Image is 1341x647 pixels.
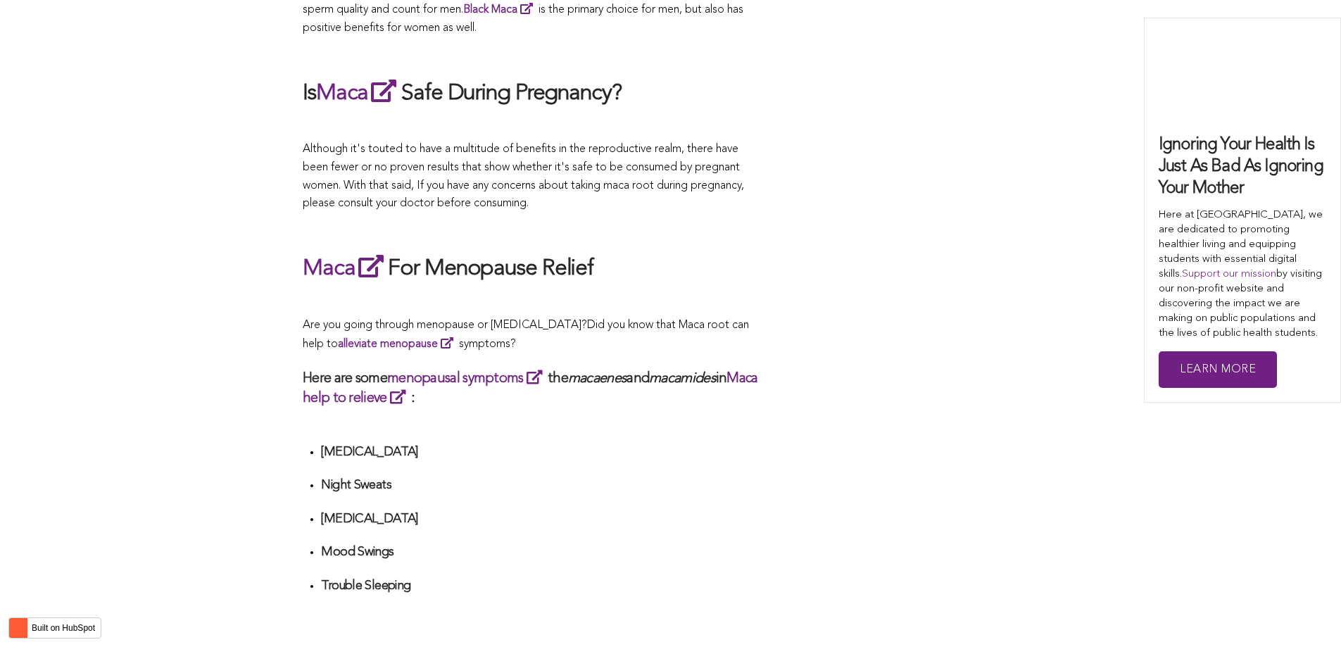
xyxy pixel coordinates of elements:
a: Black Maca [463,4,539,15]
h4: Mood Swings [321,544,760,560]
h2: For Menopause Relief [303,252,760,284]
span: Although it's touted to have a multitude of benefits in the reproductive realm, there have been f... [303,144,744,209]
em: macaenes [568,372,627,386]
a: menopausal symptoms [387,372,548,386]
h4: [MEDICAL_DATA] [321,444,760,460]
img: HubSpot sprocket logo [9,620,26,636]
h3: Here are some the and in : [303,368,760,408]
a: Maca [303,258,388,280]
h4: [MEDICAL_DATA] [321,511,760,527]
h4: Trouble Sleeping [321,578,760,594]
button: Built on HubSpot [8,617,101,639]
strong: Black Maca [463,4,517,15]
span: Are you going through menopause or [MEDICAL_DATA]? [303,320,587,331]
h2: Is Safe During Pregnancy? [303,77,760,109]
a: Learn More [1159,351,1277,389]
em: macamides [649,372,716,386]
a: Maca [316,82,401,105]
label: Built on HubSpot [26,619,101,637]
a: alleviate menopause [338,339,459,350]
iframe: Chat Widget [1271,579,1341,647]
a: Maca help to relieve [303,372,758,406]
h4: Night Sweats [321,477,760,494]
